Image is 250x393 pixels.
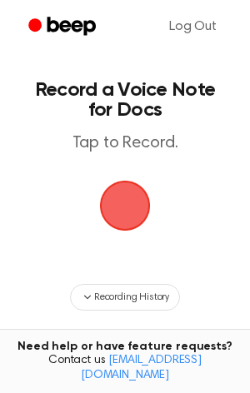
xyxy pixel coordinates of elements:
span: Contact us [10,354,240,383]
a: Beep [17,11,111,43]
p: Tap to Record. [30,133,220,154]
img: Beep Logo [100,181,150,231]
a: Log Out [152,7,233,47]
button: Recording History [70,284,180,311]
span: Recording History [94,290,169,305]
h1: Record a Voice Note for Docs [30,80,220,120]
a: [EMAIL_ADDRESS][DOMAIN_NAME] [81,355,202,381]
